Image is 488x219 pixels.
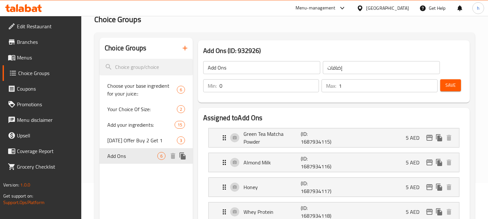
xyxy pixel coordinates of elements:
span: 2 [177,106,185,112]
a: Menus [3,50,82,65]
p: 5 AED [406,183,425,191]
span: Your Choice Of Size: [107,105,177,113]
span: Choice Groups [94,12,141,27]
span: Version: [3,181,19,189]
p: Honey [244,183,301,191]
span: Upsell [17,132,76,139]
p: 5 AED [406,159,425,166]
p: 5 AED [406,134,425,142]
a: Coverage Report [3,143,82,159]
button: edit [425,133,434,143]
button: delete [444,133,454,143]
button: duplicate [434,133,444,143]
span: Coverage Report [17,147,76,155]
a: Edit Restaurant [3,19,82,34]
span: Save [445,81,456,89]
span: Menus [17,54,76,61]
a: Grocery Checklist [3,159,82,174]
div: Choices [177,136,185,144]
a: Coupons [3,81,82,97]
p: (ID: 1687934115) [301,130,339,146]
button: delete [444,182,454,192]
button: delete [168,151,178,161]
p: Whey Protein [244,208,301,216]
div: Expand [209,178,459,197]
span: Choice Groups [18,69,76,77]
button: duplicate [434,207,444,217]
span: 6 [158,153,165,159]
li: Expand [203,150,465,175]
button: duplicate [178,151,188,161]
div: Choices [175,121,185,129]
button: edit [425,182,434,192]
button: duplicate [434,182,444,192]
span: Promotions [17,100,76,108]
p: Min: [208,82,217,90]
h3: Add Ons (ID: 932926) [203,45,465,56]
span: Add Ons [107,152,157,160]
div: [GEOGRAPHIC_DATA] [366,5,409,12]
button: edit [425,207,434,217]
div: Add your ingredients:15 [99,117,193,133]
span: Get support on: [3,192,33,200]
a: Upsell [3,128,82,143]
div: Choices [157,152,165,160]
button: delete [444,158,454,167]
div: Expand [209,128,459,147]
span: Grocery Checklist [17,163,76,171]
input: search [99,59,193,75]
h2: Choice Groups [105,43,146,53]
p: 5 AED [406,208,425,216]
h2: Assigned to Add Ons [203,113,465,123]
p: (ID: 1687934116) [301,155,339,170]
span: Add your ingredients: [107,121,174,129]
div: [DATE] Offer Buy 2 Get 13 [99,133,193,148]
span: 1.0.0 [20,181,30,189]
span: 15 [175,122,185,128]
p: Max: [326,82,336,90]
span: Branches [17,38,76,46]
span: Edit Restaurant [17,22,76,30]
div: Choices [177,105,185,113]
p: (ID: 1687934117) [301,179,339,195]
div: Menu-management [296,4,336,12]
span: 6 [177,87,185,93]
button: edit [425,158,434,167]
span: Choose your base ingredient for your juice:: [107,82,177,97]
div: Choices [177,86,185,94]
a: Branches [3,34,82,50]
span: Menu disclaimer [17,116,76,124]
li: Expand [203,125,465,150]
a: Promotions [3,97,82,112]
span: Coupons [17,85,76,93]
button: Save [440,79,461,91]
button: duplicate [434,158,444,167]
button: delete [444,207,454,217]
a: Support.OpsPlatform [3,198,45,207]
span: h [477,5,480,12]
div: Add Ons6deleteduplicate [99,148,193,164]
div: Expand [209,153,459,172]
div: Your Choice Of Size:2 [99,101,193,117]
a: Choice Groups [3,65,82,81]
span: 3 [177,137,185,144]
p: Green Tea Matcha Powder [244,130,301,146]
li: Expand [203,175,465,200]
p: Almond Milk [244,159,301,166]
div: Choose your base ingredient for your juice::6 [99,78,193,101]
span: [DATE] Offer Buy 2 Get 1 [107,136,177,144]
a: Menu disclaimer [3,112,82,128]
